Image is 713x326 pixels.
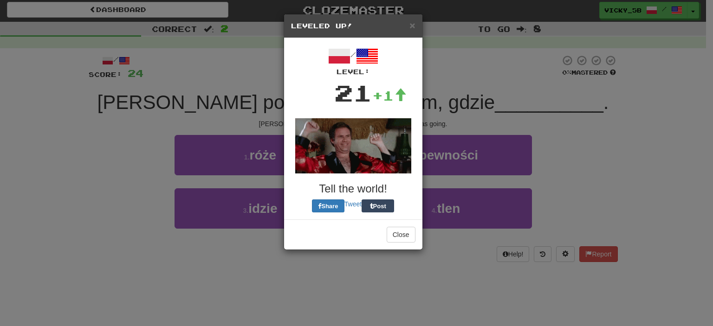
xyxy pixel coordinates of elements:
h3: Tell the world! [291,183,415,195]
div: / [291,45,415,77]
h5: Leveled Up! [291,21,415,31]
button: Share [312,199,344,212]
div: 21 [334,77,372,109]
img: will-ferrel-d6c07f94194e19e98823ed86c433f8fc69ac91e84bfcb09b53c9a5692911eaa6.gif [295,118,411,173]
button: Close [387,227,415,243]
button: Post [362,199,394,212]
div: +1 [372,86,407,105]
span: × [409,20,415,31]
button: Close [409,20,415,30]
a: Tweet [344,200,362,208]
div: Level: [291,67,415,77]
